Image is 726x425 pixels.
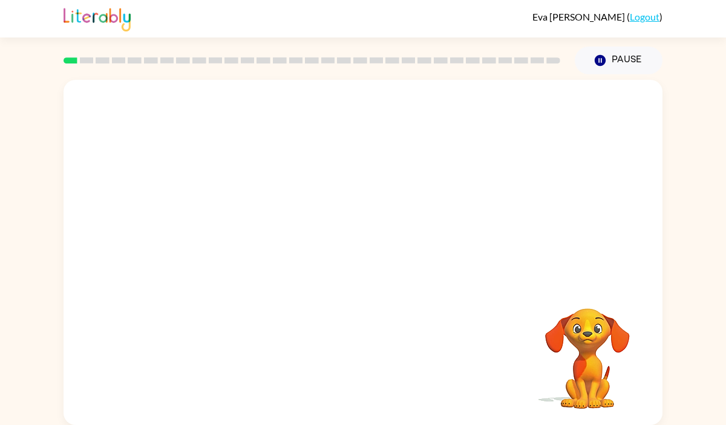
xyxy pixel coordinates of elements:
div: ( ) [532,11,662,22]
span: Eva [PERSON_NAME] [532,11,627,22]
button: Pause [575,47,662,74]
a: Logout [630,11,659,22]
video: Your browser must support playing .mp4 files to use Literably. Please try using another browser. [527,290,648,410]
img: Literably [64,5,131,31]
